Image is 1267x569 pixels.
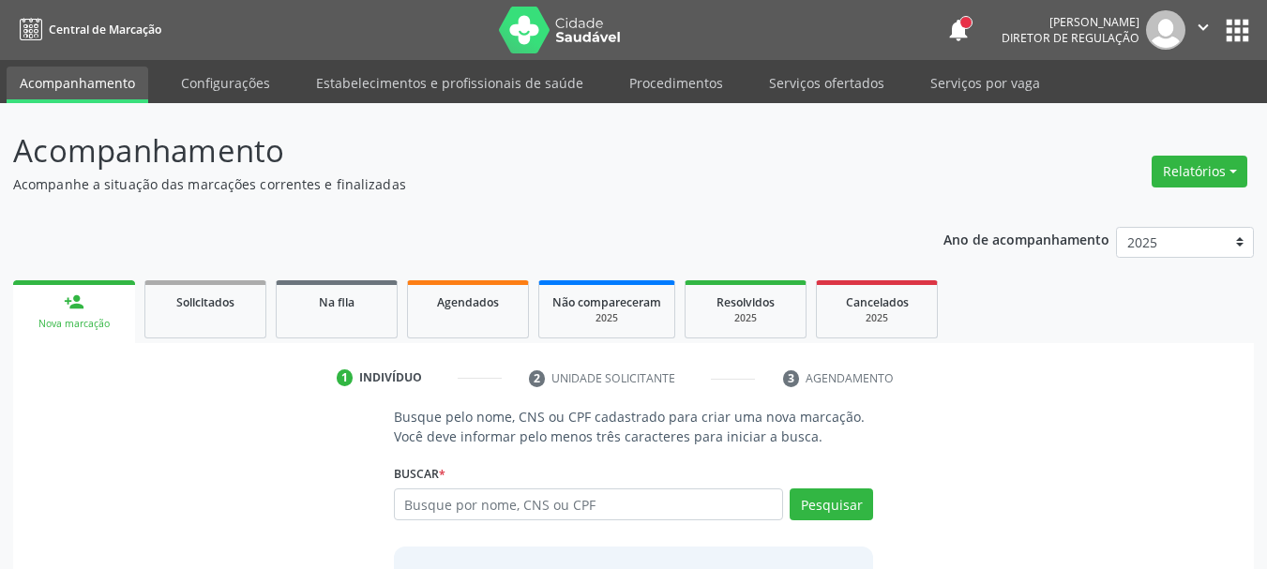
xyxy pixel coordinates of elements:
[943,227,1109,250] p: Ano de acompanhamento
[176,294,234,310] span: Solicitados
[756,67,897,99] a: Serviços ofertados
[1146,10,1185,50] img: img
[1152,156,1247,187] button: Relatórios
[552,311,661,325] div: 2025
[616,67,736,99] a: Procedimentos
[13,174,882,194] p: Acompanhe a situação das marcações correntes e finalizadas
[830,311,924,325] div: 2025
[437,294,499,310] span: Agendados
[168,67,283,99] a: Configurações
[846,294,909,310] span: Cancelados
[319,294,354,310] span: Na fila
[917,67,1053,99] a: Serviços por vaga
[13,127,882,174] p: Acompanhamento
[394,459,445,488] label: Buscar
[1002,30,1139,46] span: Diretor de regulação
[1221,14,1254,47] button: apps
[26,317,122,331] div: Nova marcação
[13,14,161,45] a: Central de Marcação
[716,294,775,310] span: Resolvidos
[790,488,873,520] button: Pesquisar
[337,369,354,386] div: 1
[394,488,784,520] input: Busque por nome, CNS ou CPF
[1185,10,1221,50] button: 
[7,67,148,103] a: Acompanhamento
[699,311,792,325] div: 2025
[303,67,596,99] a: Estabelecimentos e profissionais de saúde
[1002,14,1139,30] div: [PERSON_NAME]
[359,369,422,386] div: Indivíduo
[64,292,84,312] div: person_add
[49,22,161,37] span: Central de Marcação
[945,17,972,43] button: notifications
[394,407,874,446] p: Busque pelo nome, CNS ou CPF cadastrado para criar uma nova marcação. Você deve informar pelo men...
[1193,17,1214,37] i: 
[552,294,661,310] span: Não compareceram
